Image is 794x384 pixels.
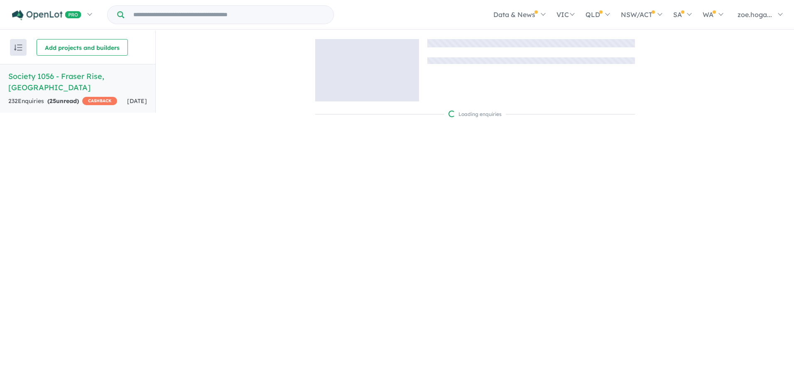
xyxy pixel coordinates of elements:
[37,39,128,56] button: Add projects and builders
[47,97,79,105] strong: ( unread)
[738,10,772,19] span: zoe.hoga...
[82,97,117,105] span: CASHBACK
[448,110,502,118] div: Loading enquiries
[126,6,332,24] input: Try estate name, suburb, builder or developer
[12,10,81,20] img: Openlot PRO Logo White
[127,97,147,105] span: [DATE]
[14,44,22,51] img: sort.svg
[8,71,147,93] h5: Society 1056 - Fraser Rise , [GEOGRAPHIC_DATA]
[8,96,117,106] div: 232 Enquir ies
[49,97,56,105] span: 25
